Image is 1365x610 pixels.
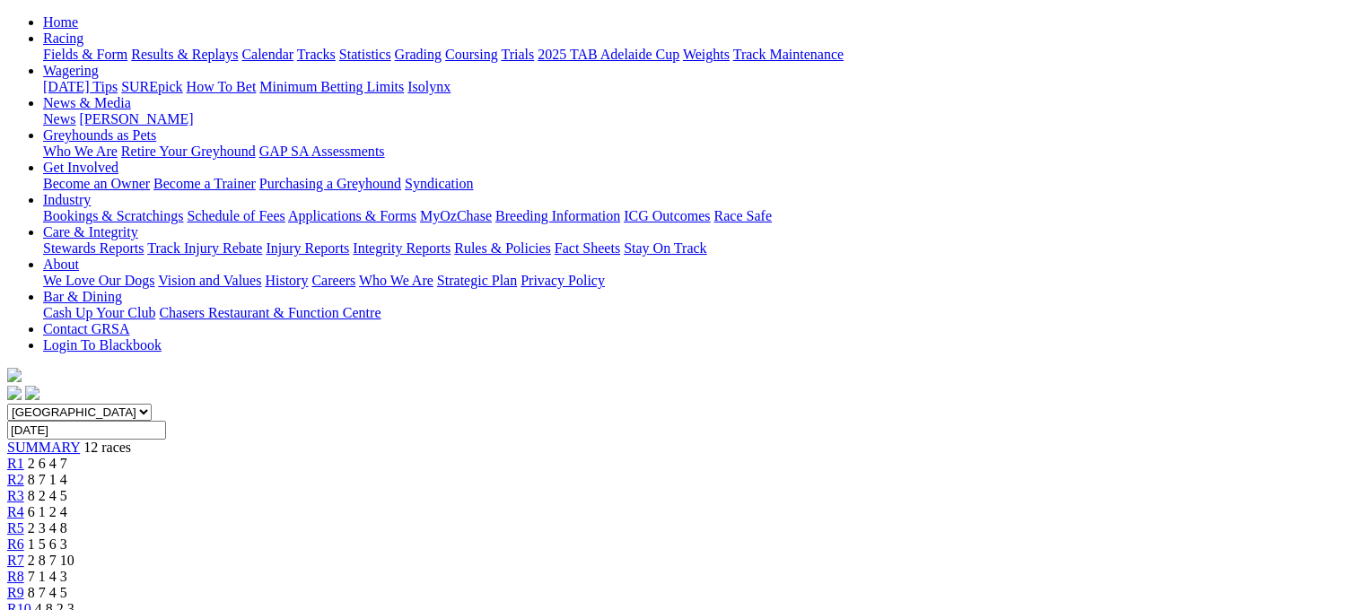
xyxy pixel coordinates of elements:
[28,553,74,568] span: 2 8 7 10
[43,127,156,143] a: Greyhounds as Pets
[339,47,391,62] a: Statistics
[43,144,118,159] a: Who We Are
[288,208,416,223] a: Applications & Forms
[43,273,1358,289] div: About
[43,305,1358,321] div: Bar & Dining
[405,176,473,191] a: Syndication
[43,79,1358,95] div: Wagering
[43,273,154,288] a: We Love Our Dogs
[259,176,401,191] a: Purchasing a Greyhound
[43,240,1358,257] div: Care & Integrity
[43,208,1358,224] div: Industry
[7,386,22,400] img: facebook.svg
[43,321,129,336] a: Contact GRSA
[43,257,79,272] a: About
[28,536,67,552] span: 1 5 6 3
[7,569,24,584] a: R8
[28,504,67,519] span: 6 1 2 4
[79,111,193,126] a: [PERSON_NAME]
[28,585,67,600] span: 8 7 4 5
[445,47,498,62] a: Coursing
[43,47,127,62] a: Fields & Form
[495,208,620,223] a: Breeding Information
[259,144,385,159] a: GAP SA Assessments
[7,585,24,600] span: R9
[683,47,730,62] a: Weights
[7,440,80,455] a: SUMMARY
[43,160,118,175] a: Get Involved
[241,47,293,62] a: Calendar
[131,47,238,62] a: Results & Replays
[121,144,256,159] a: Retire Your Greyhound
[395,47,442,62] a: Grading
[43,176,1358,192] div: Get Involved
[43,176,150,191] a: Become an Owner
[7,472,24,487] a: R2
[713,208,771,223] a: Race Safe
[7,368,22,382] img: logo-grsa-white.png
[43,111,1358,127] div: News & Media
[187,79,257,94] a: How To Bet
[158,273,261,288] a: Vision and Values
[259,79,404,94] a: Minimum Betting Limits
[624,240,706,256] a: Stay On Track
[43,289,122,304] a: Bar & Dining
[43,240,144,256] a: Stewards Reports
[407,79,451,94] a: Isolynx
[43,95,131,110] a: News & Media
[147,240,262,256] a: Track Injury Rebate
[624,208,710,223] a: ICG Outcomes
[555,240,620,256] a: Fact Sheets
[538,47,679,62] a: 2025 TAB Adelaide Cup
[7,488,24,503] a: R3
[266,240,349,256] a: Injury Reports
[733,47,844,62] a: Track Maintenance
[28,488,67,503] span: 8 2 4 5
[43,305,155,320] a: Cash Up Your Club
[43,224,138,240] a: Care & Integrity
[7,421,166,440] input: Select date
[420,208,492,223] a: MyOzChase
[521,273,605,288] a: Privacy Policy
[297,47,336,62] a: Tracks
[43,14,78,30] a: Home
[43,63,99,78] a: Wagering
[265,273,308,288] a: History
[359,273,433,288] a: Who We Are
[454,240,551,256] a: Rules & Policies
[25,386,39,400] img: twitter.svg
[43,47,1358,63] div: Racing
[187,208,284,223] a: Schedule of Fees
[28,456,67,471] span: 2 6 4 7
[43,144,1358,160] div: Greyhounds as Pets
[28,472,67,487] span: 8 7 1 4
[7,553,24,568] a: R7
[159,305,381,320] a: Chasers Restaurant & Function Centre
[311,273,355,288] a: Careers
[83,440,131,455] span: 12 races
[7,536,24,552] a: R6
[7,520,24,536] a: R5
[43,337,162,353] a: Login To Blackbook
[28,569,67,584] span: 7 1 4 3
[7,504,24,519] a: R4
[43,111,75,126] a: News
[437,273,517,288] a: Strategic Plan
[7,456,24,471] a: R1
[353,240,451,256] a: Integrity Reports
[43,30,83,46] a: Racing
[43,79,118,94] a: [DATE] Tips
[121,79,182,94] a: SUREpick
[501,47,534,62] a: Trials
[43,192,91,207] a: Industry
[28,520,67,536] span: 2 3 4 8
